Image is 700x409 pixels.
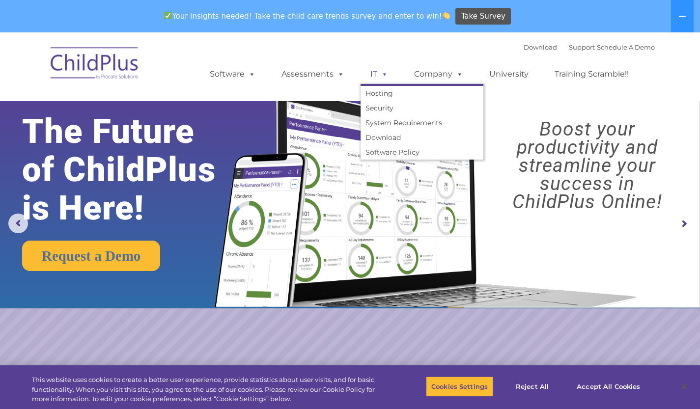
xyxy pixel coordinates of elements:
a: Support [569,43,595,51]
a: University [479,64,538,84]
span: Take Survey [461,8,505,25]
a: Download [524,43,557,51]
img: 👏 [443,12,450,19]
a: IT [361,64,398,84]
font: | [524,43,655,51]
div: This website uses cookies to create a better user experience, provide statistics about user visit... [32,375,385,404]
a: Download [361,130,483,145]
span: Phone number [137,105,178,112]
span: Last name [137,65,167,72]
span: Your insights needed! Take the child care trends survey and enter to win! [160,6,454,26]
a: Training Scramble!! [545,64,639,84]
a: Schedule A Demo [597,43,655,51]
rs-layer: The Future of ChildPlus is Here! [22,112,246,227]
a: Software [200,64,265,84]
a: Assessments [272,64,354,84]
a: System Requirements [361,115,483,130]
a: Request a Demo [22,241,160,271]
button: Reject All [502,376,563,397]
a: Take Survey [455,8,511,25]
button: Close [673,376,695,397]
button: Accept All Cookies [571,376,645,397]
a: Company [404,64,473,84]
a: Security [361,101,483,115]
a: Hosting [361,86,483,101]
button: Cookies Settings [426,376,493,397]
a: Software Policy [361,145,483,160]
img: ChildPlus by Procare Solutions [46,40,144,89]
img: ✅ [164,12,171,19]
rs-layer: Boost your productivity and streamline your success in ChildPlus Online! [483,120,691,211]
